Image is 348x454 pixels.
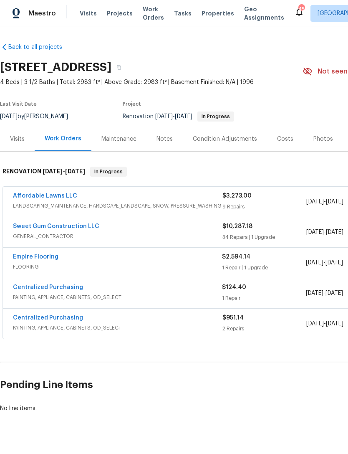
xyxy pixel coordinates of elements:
span: Visits [80,9,97,18]
span: FLOORING [13,263,222,271]
div: 1 Repair | 1 Upgrade [222,264,305,272]
div: Photos [313,135,333,143]
div: Visits [10,135,25,143]
div: 9 Repairs [222,203,306,211]
div: 34 Repairs | 1 Upgrade [222,233,306,241]
span: Work Orders [143,5,164,22]
span: [DATE] [306,199,324,205]
span: - [43,168,85,174]
span: $10,287.18 [222,223,252,229]
span: PAINTING, APPLIANCE, CABINETS, OD_SELECT [13,293,222,302]
span: Projects [107,9,133,18]
span: $124.40 [222,284,246,290]
div: 2 Repairs [222,325,306,333]
span: - [306,289,343,297]
div: 1 Repair [222,294,305,302]
span: [DATE] [326,199,343,205]
span: $951.14 [222,315,244,321]
span: [DATE] [306,290,323,296]
a: Sweet Gum Construction LLC [13,223,99,229]
span: - [306,228,343,236]
span: Maestro [28,9,56,18]
div: Costs [277,135,293,143]
a: Centralized Purchasing [13,284,83,290]
span: [DATE] [175,114,192,119]
div: Maintenance [101,135,136,143]
span: LANDSCAPING_MAINTENANCE, HARDSCAPE_LANDSCAPE, SNOW, PRESSURE_WASHING [13,202,222,210]
a: Affordable Lawns LLC [13,193,77,199]
span: - [306,259,343,267]
span: In Progress [91,167,126,176]
span: Geo Assignments [244,5,284,22]
div: 45 [298,5,304,13]
span: [DATE] [306,229,324,235]
div: Work Orders [45,134,81,143]
span: In Progress [198,114,233,119]
span: GENERAL_CONTRACTOR [13,232,222,241]
span: [DATE] [326,321,343,327]
span: [DATE] [155,114,173,119]
button: Copy Address [111,60,126,75]
span: Properties [202,9,234,18]
a: Empire Flooring [13,254,58,260]
span: [DATE] [43,168,63,174]
span: Project [123,101,141,107]
div: Notes [156,135,173,143]
span: - [306,320,343,328]
span: [DATE] [306,321,324,327]
span: Tasks [174,10,192,16]
span: $2,594.14 [222,254,250,260]
span: [DATE] [325,260,343,266]
span: [DATE] [306,260,323,266]
span: - [155,114,192,119]
a: Centralized Purchasing [13,315,83,321]
span: $3,273.00 [222,193,252,199]
div: Condition Adjustments [193,135,257,143]
span: [DATE] [325,290,343,296]
span: PAINTING, APPLIANCE, CABINETS, OD_SELECT [13,324,222,332]
span: - [306,198,343,206]
span: [DATE] [65,168,85,174]
span: [DATE] [326,229,343,235]
h6: RENOVATION [3,167,85,177]
span: Renovation [123,114,234,119]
